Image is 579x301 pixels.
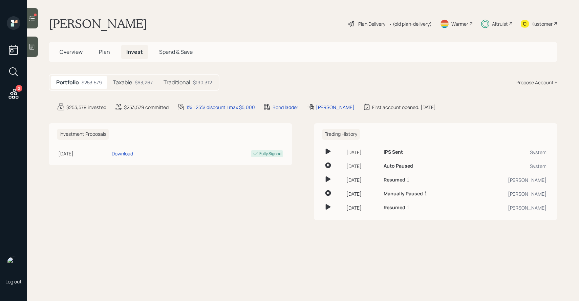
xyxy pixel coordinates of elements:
div: [DATE] [346,149,378,156]
span: Plan [99,48,110,56]
h6: Auto Paused [384,163,413,169]
div: [PERSON_NAME] [316,104,355,111]
div: $253,579 [82,79,102,86]
div: $253,579 invested [66,104,106,111]
div: $190,312 [193,79,212,86]
div: Warmer [451,20,468,27]
h5: Traditional [164,79,190,86]
h6: IPS Sent [384,149,403,155]
h6: Investment Proposals [57,129,109,140]
div: Fully Signed [259,151,281,157]
div: [PERSON_NAME] [473,176,546,184]
div: Propose Account + [516,79,557,86]
span: Overview [60,48,83,56]
div: 2 [16,85,22,92]
div: 1% | 25% discount | max $5,000 [186,104,255,111]
div: First account opened: [DATE] [372,104,436,111]
div: Download [112,150,133,157]
div: [PERSON_NAME] [473,190,546,197]
div: [DATE] [346,176,378,184]
div: System [473,149,546,156]
div: [PERSON_NAME] [473,204,546,211]
div: Kustomer [532,20,553,27]
div: Altruist [492,20,508,27]
h5: Taxable [113,79,132,86]
h5: Portfolio [56,79,79,86]
div: • (old plan-delivery) [389,20,432,27]
div: [DATE] [58,150,109,157]
h6: Resumed [384,205,405,211]
div: Bond ladder [273,104,298,111]
h6: Trading History [322,129,360,140]
span: Invest [126,48,143,56]
div: Plan Delivery [358,20,385,27]
div: System [473,163,546,170]
div: $63,267 [135,79,153,86]
img: sami-boghos-headshot.png [7,257,20,270]
div: [DATE] [346,163,378,170]
h6: Resumed [384,177,405,183]
span: Spend & Save [159,48,193,56]
h1: [PERSON_NAME] [49,16,147,31]
div: Log out [5,278,22,285]
div: [DATE] [346,204,378,211]
div: [DATE] [346,190,378,197]
h6: Manually Paused [384,191,423,197]
div: $253,579 committed [124,104,169,111]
